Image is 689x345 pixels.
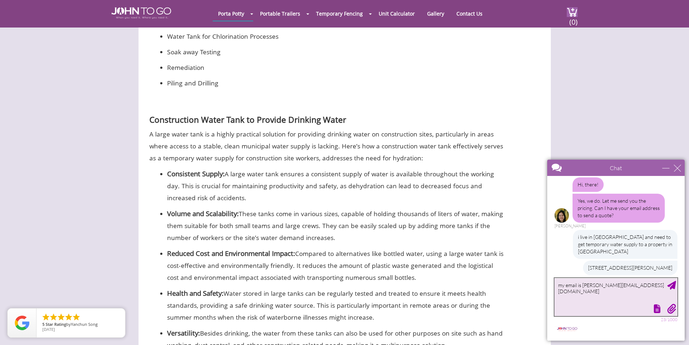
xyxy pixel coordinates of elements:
strong: Health and Safety: [167,289,224,298]
p: Compared to alternatives like bottled water, using a large water tank is cost-effective and envir... [167,247,506,283]
p: Soak away Testing [167,46,506,58]
img: cart a [567,7,578,17]
strong: Versatility: [167,328,200,337]
p: A large water tank is a highly practical solution for providing drinking water on construction si... [149,128,506,164]
span: 5 [42,321,44,327]
li:  [64,313,73,321]
p: Remediation [167,62,506,73]
span: [DATE] [42,327,55,332]
a: Gallery [422,7,450,21]
iframe: Live Chat Box [543,155,689,345]
span: (0) [569,11,578,27]
li:  [72,313,81,321]
a: Contact Us [451,7,488,21]
p: A large water tank ensures a consistent supply of water is available throughout the working day. ... [167,168,506,204]
p: These tanks come in various sizes, capable of holding thousands of liters of water, making them s... [167,207,506,244]
img: JOHN to go [111,7,171,19]
a: Unit Calculator [373,7,420,21]
span: by [42,322,119,327]
li:  [49,313,58,321]
a: Porta Potty [213,7,250,21]
a: Temporary Fencing [311,7,368,21]
a: Portable Trailers [255,7,306,21]
span: Star Rating [46,321,66,327]
img: Review Rating [15,316,29,330]
p: Water stored in large tanks can be regularly tested and treated to ensure it meets health standar... [167,287,506,323]
strong: Volume and Scalability: [167,209,239,218]
li:  [57,313,65,321]
strong: Reduced Cost and Environmental Impact: [167,249,295,258]
li:  [42,313,50,321]
p: Water Tank for Chlorination Processes [167,30,506,42]
span: Yanchun Song [71,321,98,327]
p: Piling and Drilling [167,77,506,89]
strong: Construction Water Tank to Provide Drinking Water [149,114,346,125]
strong: Consistent Supply: [167,169,225,178]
